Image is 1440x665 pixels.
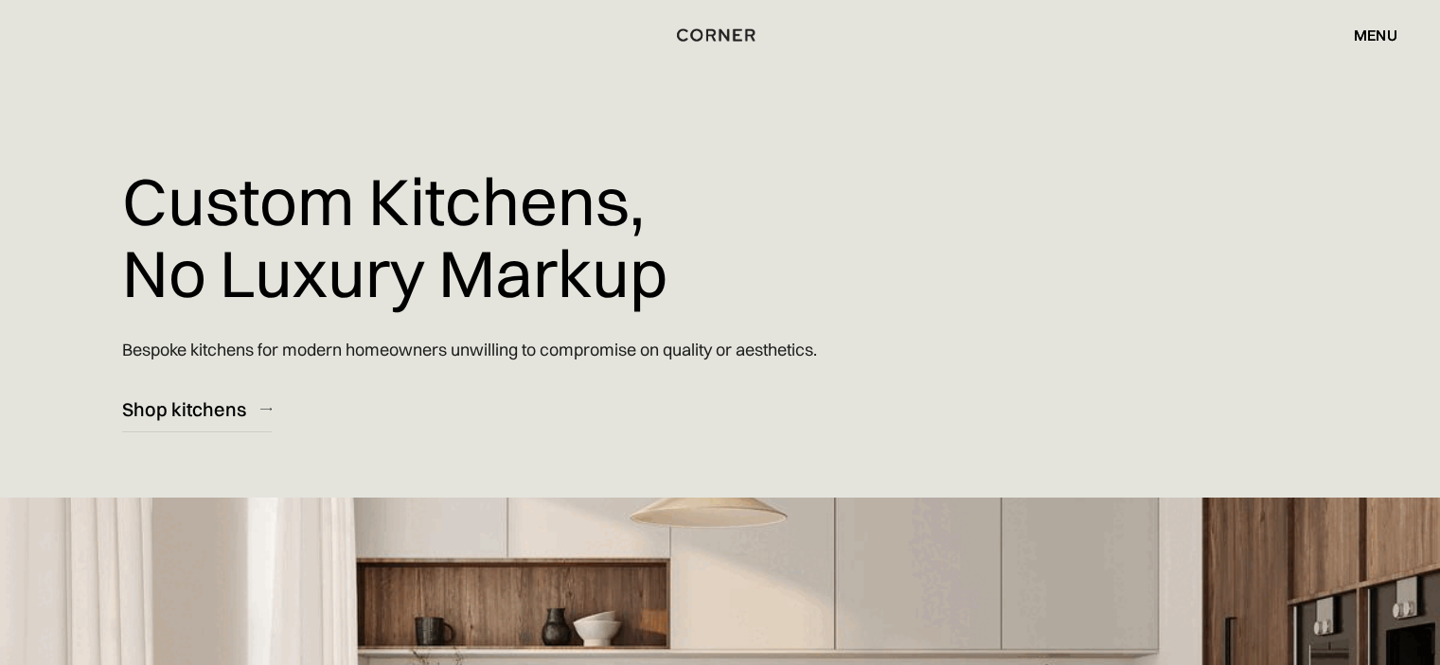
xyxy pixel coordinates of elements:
[1354,27,1397,43] div: menu
[122,396,246,422] div: Shop kitchens
[122,151,667,323] h1: Custom Kitchens, No Luxury Markup
[1335,19,1397,51] div: menu
[670,23,770,47] a: home
[122,386,272,432] a: Shop kitchens
[122,323,817,376] p: Bespoke kitchens for modern homeowners unwilling to compromise on quality or aesthetics.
